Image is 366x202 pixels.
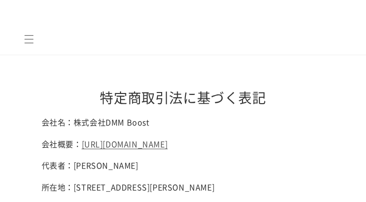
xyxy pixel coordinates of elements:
p: 所在地：[STREET_ADDRESS][PERSON_NAME] [42,180,325,194]
p: 会社概要： [42,137,325,151]
summary: メニュー [18,29,40,50]
p: 会社名：株式会社DMM Boost [42,115,325,129]
p: 代表者：[PERSON_NAME] [42,158,325,172]
h1: 特定商取引法に基づく表記 [42,89,325,106]
a: [URL][DOMAIN_NAME] [82,138,168,150]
